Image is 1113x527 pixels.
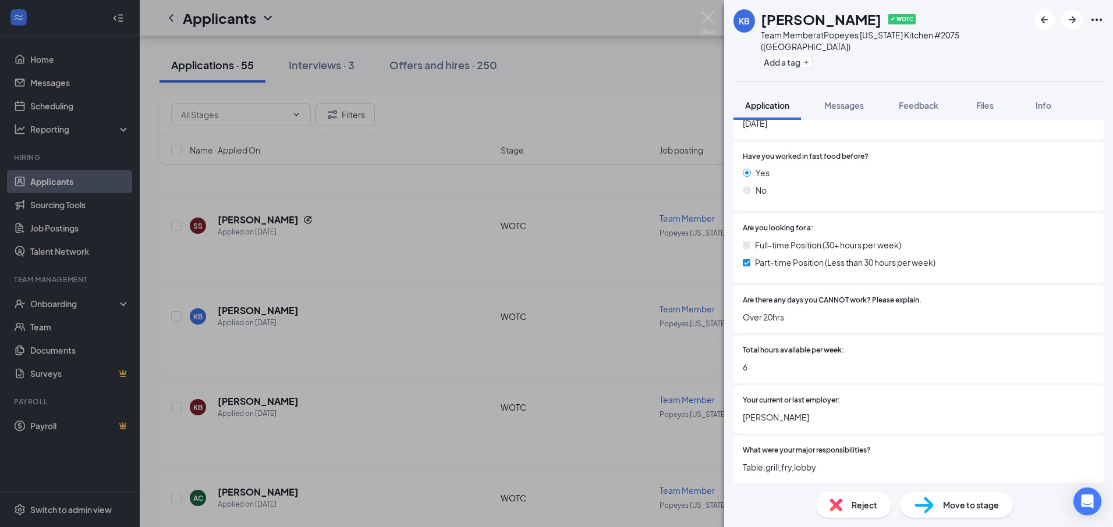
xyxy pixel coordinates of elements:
span: Full-time Position (30+ hours per week) [755,238,901,251]
span: Reject [852,498,877,511]
button: ArrowLeftNew [1034,9,1055,30]
svg: Plus [803,59,810,66]
span: Feedback [899,100,938,111]
span: [DATE] [743,117,1094,130]
span: What were your major responsibilities? [743,445,871,456]
div: Open Intercom Messenger [1073,487,1101,515]
svg: ArrowLeftNew [1037,13,1051,27]
button: ArrowRight [1062,9,1083,30]
span: Part-time Position (Less than 30 hours per week) [755,256,935,269]
span: Messages [824,100,864,111]
span: [PERSON_NAME] [743,411,1094,423]
span: Info [1036,100,1051,111]
span: Are you looking for a: [743,223,813,234]
h1: [PERSON_NAME] [761,9,881,29]
svg: Ellipses [1090,13,1104,27]
span: Have you worked in fast food before? [743,151,869,162]
span: Your current or last employer: [743,395,840,406]
span: 6 [743,361,1094,373]
span: Are there any days you CANNOT work? Please explain. [743,295,921,306]
button: PlusAdd a tag [761,56,813,68]
span: Total hours available per week: [743,345,844,356]
span: Application [745,100,789,111]
span: No [756,184,767,197]
span: ✔ WOTC [888,14,916,24]
span: Move to stage [943,498,999,511]
span: Table,grill,fry,lobby [743,461,1094,473]
div: Team Member at Popeyes [US_STATE] Kitchen #2075 ([GEOGRAPHIC_DATA]) [761,29,1028,52]
svg: ArrowRight [1065,13,1079,27]
span: Over 20hrs [743,311,1094,323]
span: Files [976,100,994,111]
div: KB [739,15,750,27]
span: Yes [756,166,770,179]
